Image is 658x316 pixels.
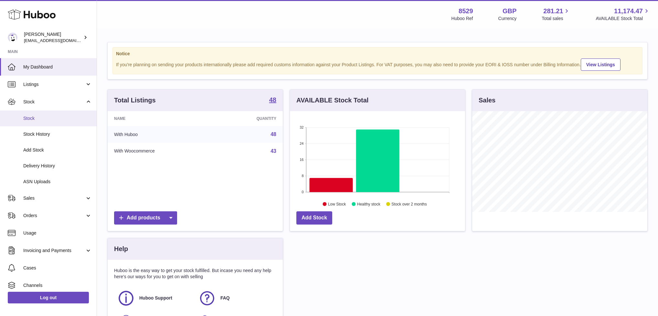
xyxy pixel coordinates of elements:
text: 16 [300,158,303,162]
span: [EMAIL_ADDRESS][DOMAIN_NAME] [24,38,95,43]
div: [PERSON_NAME] [24,31,82,44]
text: Stock over 2 months [391,202,427,206]
span: Orders [23,213,85,219]
a: 281.21 Total sales [542,7,570,22]
a: FAQ [198,290,273,307]
strong: Notice [116,51,639,57]
a: Add products [114,211,177,225]
span: Stock History [23,131,92,137]
th: Quantity [216,111,283,126]
img: admin@redgrass.ch [8,33,17,42]
span: Delivery History [23,163,92,169]
span: Invoicing and Payments [23,248,85,254]
td: With Huboo [108,126,216,143]
span: Cases [23,265,92,271]
a: View Listings [581,58,621,71]
a: Log out [8,292,89,303]
span: Huboo Support [139,295,172,301]
span: Sales [23,195,85,201]
span: AVAILABLE Stock Total [596,16,650,22]
h3: Help [114,245,128,253]
a: 48 [271,132,276,137]
strong: 8529 [459,7,473,16]
p: Huboo is the easy way to get your stock fulfilled. But incase you need any help here's our ways f... [114,268,276,280]
span: ASN Uploads [23,179,92,185]
h3: Total Listings [114,96,156,105]
strong: GBP [503,7,516,16]
div: If you're planning on sending your products internationally please add required customs informati... [116,58,639,71]
span: Add Stock [23,147,92,153]
span: FAQ [220,295,230,301]
div: Huboo Ref [451,16,473,22]
h3: AVAILABLE Stock Total [296,96,368,105]
a: Huboo Support [117,290,192,307]
text: 32 [300,125,303,129]
a: 11,174.47 AVAILABLE Stock Total [596,7,650,22]
text: 0 [302,190,303,194]
a: 43 [271,148,276,154]
span: Channels [23,282,92,289]
h3: Sales [479,96,495,105]
span: 281.21 [543,7,563,16]
span: Total sales [542,16,570,22]
span: Stock [23,99,85,105]
a: Add Stock [296,211,332,225]
th: Name [108,111,216,126]
span: Stock [23,115,92,121]
text: 24 [300,142,303,145]
div: Currency [498,16,517,22]
td: With Woocommerce [108,143,216,160]
strong: 48 [269,97,276,103]
span: 11,174.47 [614,7,643,16]
span: My Dashboard [23,64,92,70]
text: Healthy stock [357,202,381,206]
a: 48 [269,97,276,104]
text: 8 [302,174,303,178]
text: Low Stock [328,202,346,206]
span: Listings [23,81,85,88]
span: Usage [23,230,92,236]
